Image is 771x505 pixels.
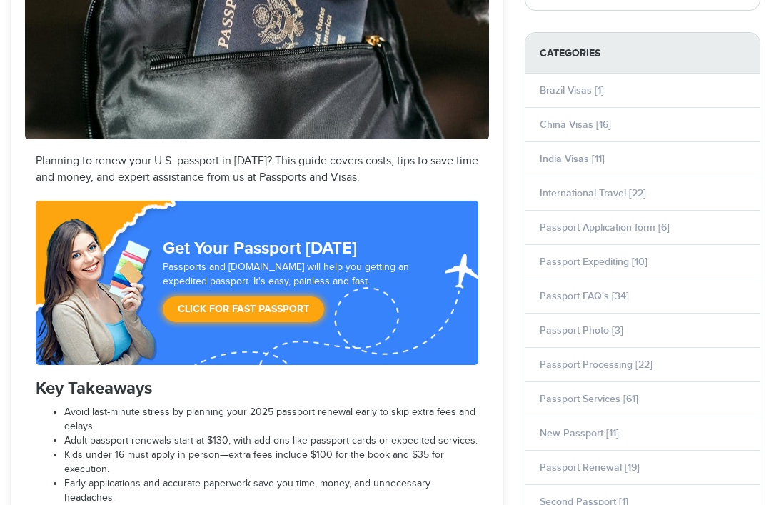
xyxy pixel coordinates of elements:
span: Kids under 16 must apply in person—extra fees include $100 for the book and $35 for execution. [64,449,444,475]
a: Passport Services [61] [540,393,638,405]
span: Early applications and accurate paperwork save you time, money, and unnecessary headaches. [64,478,430,504]
span: Avoid last-minute stress by planning your 2025 passport renewal early to skip extra fees and delays. [64,406,475,432]
a: Passport Renewal [19] [540,461,640,474]
p: Planning to renew your U.S. passport in [DATE]? This guide covers costs, tips to save time and mo... [36,154,478,186]
span: Adult passport renewals start at $130, with add-ons like passport cards or expedited services. [64,435,478,446]
strong: Categories [525,33,760,74]
a: Click for Fast Passport [163,296,324,322]
div: Passports and [DOMAIN_NAME] will help you getting an expedited passport. It's easy, painless and ... [157,261,428,329]
strong: Key Takeaways [36,378,152,399]
a: International Travel [22] [540,187,646,199]
strong: Get Your Passport [DATE] [163,238,357,259]
a: New Passport [11] [540,427,619,439]
a: Brazil Visas [1] [540,84,604,96]
a: Passport Photo [3] [540,324,623,336]
a: Passport Expediting [10] [540,256,647,268]
a: Passport Processing [22] [540,359,652,371]
a: India Visas [11] [540,153,605,165]
a: China Visas [16] [540,119,611,131]
a: Passport Application form [6] [540,221,670,234]
a: Passport FAQ's [34] [540,290,629,302]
